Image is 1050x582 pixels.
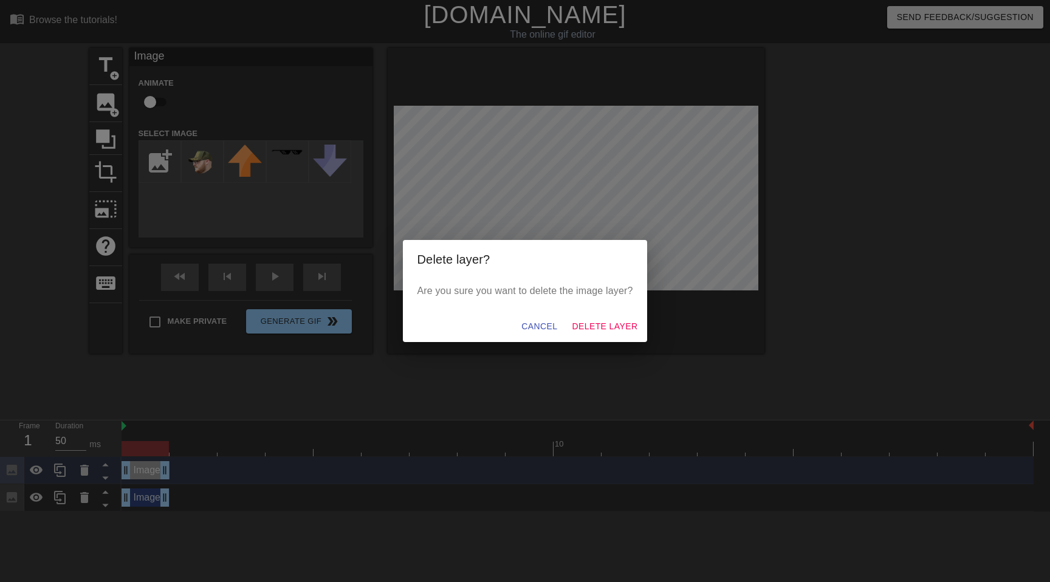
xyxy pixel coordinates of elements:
span: Cancel [521,319,557,334]
button: Cancel [516,315,562,338]
button: Delete Layer [567,315,642,338]
p: Are you sure you want to delete the image layer? [417,284,633,298]
h2: Delete layer? [417,250,633,269]
span: Delete Layer [572,319,637,334]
